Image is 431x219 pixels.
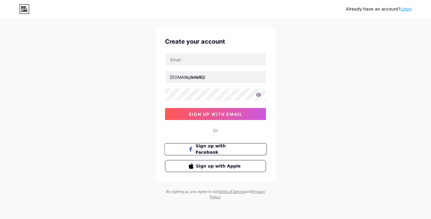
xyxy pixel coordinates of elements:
[346,6,412,12] div: Already have an account?
[213,127,218,134] div: Or
[165,108,266,120] button: sign up with email
[165,71,266,83] input: username
[400,7,412,11] a: Login
[164,143,267,156] button: Sign up with Facebook
[170,74,205,80] div: [DOMAIN_NAME]/
[164,189,267,200] div: By signing up, you agree to our and .
[196,143,243,156] span: Sign up with Facebook
[196,163,243,169] span: Sign up with Apple
[189,112,243,117] span: sign up with email
[165,143,266,155] a: Sign up with Facebook
[165,54,266,66] input: Email
[165,37,266,46] div: Create your account
[165,160,266,172] button: Sign up with Apple
[218,189,246,194] a: Terms of Service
